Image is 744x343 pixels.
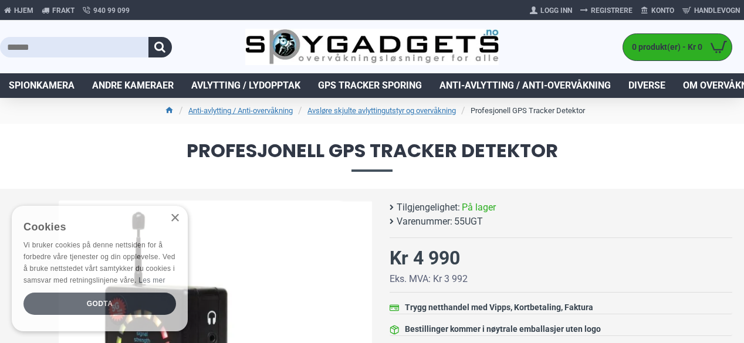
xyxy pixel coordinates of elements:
span: Spionkamera [9,79,75,93]
span: Andre kameraer [92,79,174,93]
span: Frakt [52,5,75,16]
span: Konto [651,5,674,16]
b: Tilgjengelighet: [397,201,460,215]
span: Hjem [14,5,33,16]
div: Kr 4 990 [390,244,460,272]
a: Anti-avlytting / Anti-overvåkning [188,105,293,117]
a: Handlevogn [678,1,744,20]
a: Avlytting / Lydopptak [182,73,309,98]
span: Profesjonell GPS Tracker Detektor [12,141,732,171]
span: Handlevogn [694,5,740,16]
span: Registrere [591,5,633,16]
span: Logg Inn [540,5,572,16]
span: Anti-avlytting / Anti-overvåkning [439,79,611,93]
div: Godta [23,293,176,315]
span: 55UGT [454,215,483,229]
span: 940 99 099 [93,5,130,16]
div: Cookies [23,215,168,240]
div: Close [170,214,179,223]
a: Anti-avlytting / Anti-overvåkning [431,73,620,98]
span: Avlytting / Lydopptak [191,79,300,93]
span: På lager [462,201,496,215]
a: Andre kameraer [83,73,182,98]
a: Avsløre skjulte avlyttingutstyr og overvåkning [307,105,456,117]
span: 0 produkt(er) - Kr 0 [623,41,705,53]
span: Diverse [628,79,665,93]
div: Bestillinger kommer i nøytrale emballasjer uten logo [405,323,601,335]
div: Trygg netthandel med Vipps, Kortbetaling, Faktura [405,301,593,314]
img: SpyGadgets.no [245,29,498,65]
a: 0 produkt(er) - Kr 0 [623,34,732,60]
span: GPS Tracker Sporing [318,79,422,93]
a: GPS Tracker Sporing [309,73,431,98]
b: Varenummer: [397,215,452,229]
a: Registrere [576,1,637,20]
a: Les mer, opens a new window [138,276,165,284]
a: Konto [637,1,678,20]
a: Diverse [620,73,674,98]
span: Vi bruker cookies på denne nettsiden for å forbedre våre tjenester og din opplevelse. Ved å bruke... [23,241,175,284]
a: Logg Inn [526,1,576,20]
